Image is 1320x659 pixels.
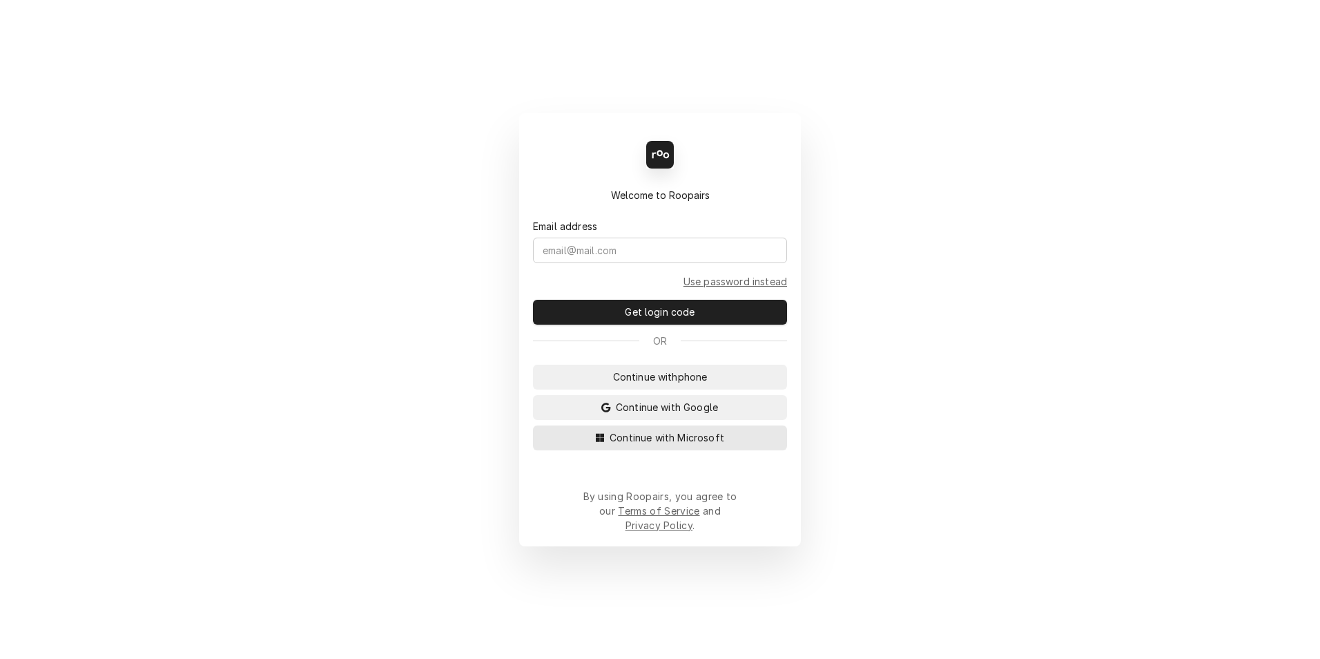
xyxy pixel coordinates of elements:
div: Or [533,334,787,348]
button: Get login code [533,300,787,325]
div: Welcome to Roopairs [533,188,787,202]
div: By using Roopairs, you agree to our and . [583,489,737,533]
button: Continue with Google [533,395,787,420]
span: Continue with phone [610,370,710,384]
a: Terms of Service [618,505,699,517]
span: Continue with Microsoft [607,430,727,445]
a: Privacy Policy [625,519,692,531]
span: Continue with Google [613,400,721,414]
button: Continue with Microsoft [533,426,787,450]
button: Continue withphone [533,365,787,390]
label: Email address [533,219,597,233]
a: Go to Email and password form [683,274,787,289]
span: Get login code [622,305,697,319]
input: email@mail.com [533,238,787,263]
